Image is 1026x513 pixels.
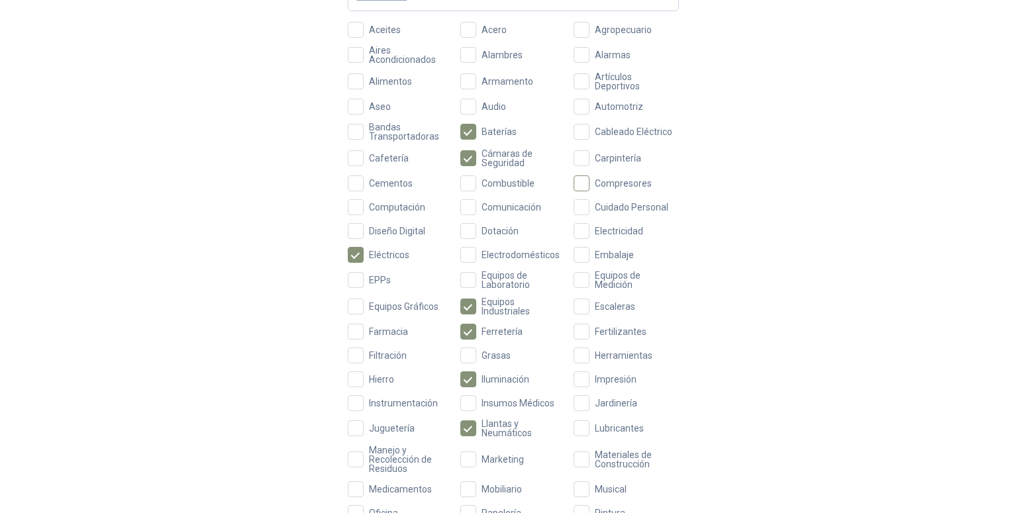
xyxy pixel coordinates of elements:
span: Materiales de Construcción [590,450,679,469]
span: Equipos de Laboratorio [476,271,566,289]
span: Cuidado Personal [590,203,674,212]
span: Combustible [476,179,540,188]
span: Lubricantes [590,424,649,433]
span: Equipos de Medición [590,271,679,289]
span: Embalaje [590,250,639,259]
span: Equipos Industriales [476,297,566,316]
span: Ferretería [476,327,528,336]
span: Alimentos [364,77,417,86]
span: Marketing [476,455,529,464]
span: Musical [590,485,632,494]
span: Bandas Transportadoras [364,122,453,141]
span: Hierro [364,375,399,384]
span: Impresión [590,375,642,384]
span: Insumos Médicos [476,398,560,408]
span: Baterías [476,127,522,136]
span: Compresores [590,179,657,188]
span: Automotriz [590,102,648,111]
span: Computación [364,203,431,212]
span: Cafetería [364,154,414,163]
span: Herramientas [590,351,658,360]
span: Alambres [476,50,528,60]
span: Comunicación [476,203,546,212]
span: Jardinería [590,398,642,408]
span: Agropecuario [590,25,657,34]
span: Armamento [476,77,539,86]
span: Aires Acondicionados [364,46,453,64]
span: Iluminación [476,375,535,384]
span: Fertilizantes [590,327,652,336]
span: Electrodomésticos [476,250,565,259]
span: Alarmas [590,50,636,60]
span: Diseño Digital [364,226,431,236]
span: Equipos Gráficos [364,302,444,311]
span: Artículos Deportivos [590,72,679,91]
span: Aseo [364,102,396,111]
span: Juguetería [364,424,420,433]
span: Farmacia [364,327,413,336]
span: Eléctricos [364,250,415,259]
span: Aceites [364,25,406,34]
span: Grasas [476,351,516,360]
span: Filtración [364,351,412,360]
span: Cableado Eléctrico [590,127,678,136]
span: Escaleras [590,302,641,311]
span: EPPs [364,275,396,285]
span: Audio [476,102,511,111]
span: Acero [476,25,512,34]
span: Manejo y Recolección de Residuos [364,445,453,473]
span: Llantas y Neumáticos [476,419,566,438]
span: Mobiliario [476,485,527,494]
span: Dotación [476,226,524,236]
span: Instrumentación [364,398,443,408]
span: Medicamentos [364,485,437,494]
span: Cementos [364,179,418,188]
span: Cámaras de Seguridad [476,149,566,167]
span: Electricidad [590,226,648,236]
span: Carpintería [590,154,646,163]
